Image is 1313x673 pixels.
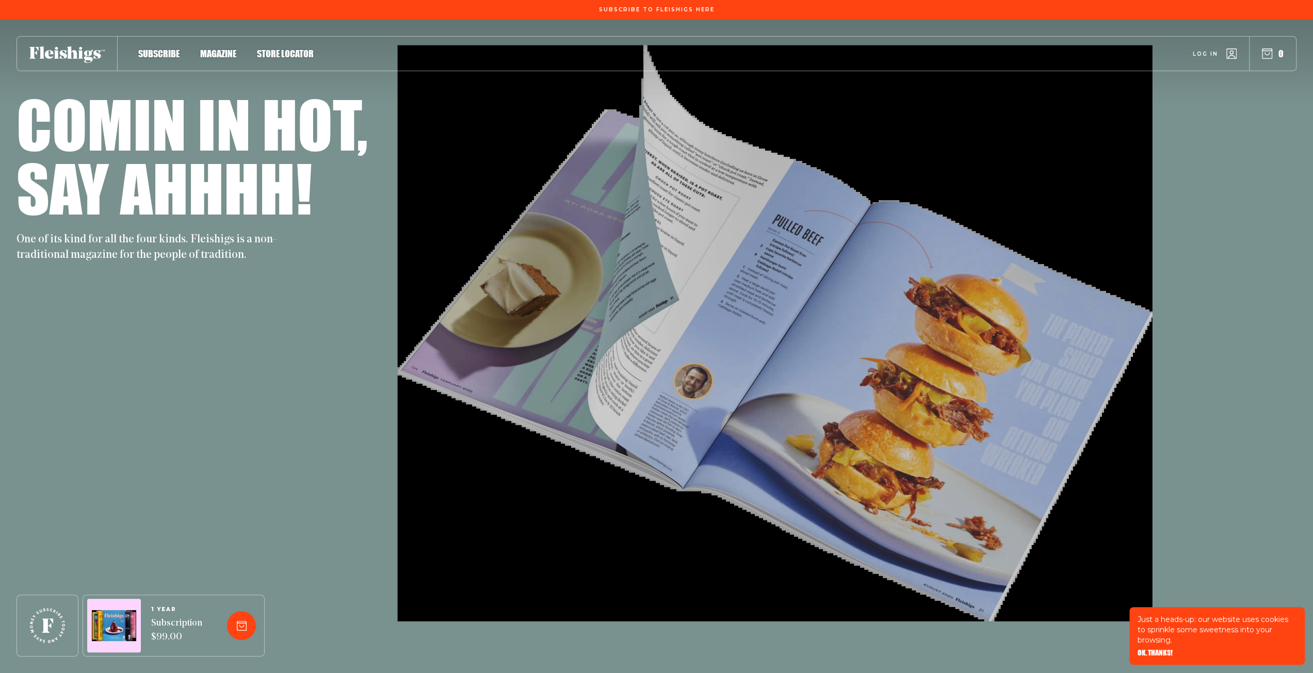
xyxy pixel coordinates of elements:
[1193,48,1237,59] a: Log in
[92,610,136,642] img: Magazines image
[1138,614,1296,645] p: Just a heads-up: our website uses cookies to sprinkle some sweetness into your browsing.
[151,606,202,645] a: 1 YEARSubscription $99.00
[17,232,285,263] p: One of its kind for all the four kinds. Fleishigs is a non-traditional magazine for the people of...
[257,46,314,60] a: Store locator
[1262,48,1284,59] button: 0
[138,46,180,60] a: Subscribe
[138,48,180,59] span: Subscribe
[151,617,202,645] span: Subscription $99.00
[1193,50,1218,58] span: Log in
[17,156,312,220] h1: Say ahhhh!
[200,48,236,59] span: Magazine
[200,46,236,60] a: Magazine
[599,7,715,13] span: Subscribe To Fleishigs Here
[17,92,368,156] h1: Comin in hot,
[597,7,717,12] a: Subscribe To Fleishigs Here
[257,48,314,59] span: Store locator
[151,606,202,613] span: 1 YEAR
